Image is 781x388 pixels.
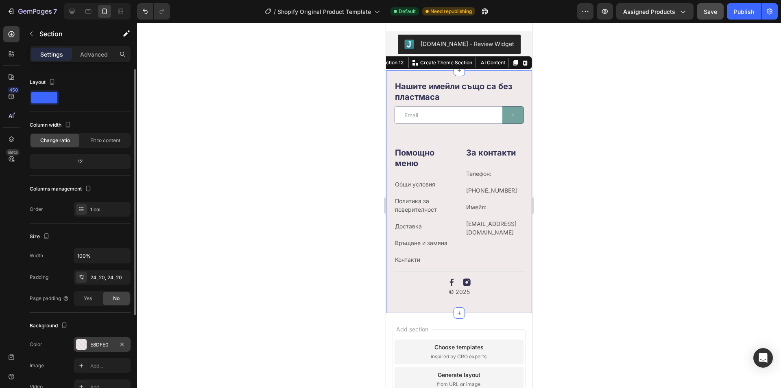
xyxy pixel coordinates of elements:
[30,295,69,302] div: Page padding
[137,3,170,20] div: Undo/Redo
[48,320,98,329] div: Choose templates
[30,206,43,213] div: Order
[74,248,130,263] input: Auto
[386,23,532,388] iframe: Design area
[113,295,120,302] span: No
[430,8,472,15] span: Need republishing
[51,358,94,365] span: from URL or image
[53,7,57,16] p: 7
[753,348,773,368] div: Open Intercom Messenger
[30,252,43,259] div: Width
[274,7,276,16] span: /
[7,302,46,311] span: Add section
[399,8,416,15] span: Default
[704,8,717,15] span: Save
[30,231,51,242] div: Size
[90,206,129,213] div: 1 col
[30,274,48,281] div: Padding
[84,295,92,302] span: Yes
[616,3,694,20] button: Assigned Products
[277,7,371,16] span: Shopify Original Product Template
[727,3,761,20] button: Publish
[8,87,20,93] div: 450
[734,7,754,16] div: Publish
[30,120,73,131] div: Column width
[30,362,44,369] div: Image
[6,149,20,156] div: Beta
[30,184,93,195] div: Columns management
[30,341,42,348] div: Color
[697,3,724,20] button: Save
[80,50,108,59] p: Advanced
[90,341,114,349] div: E8DFE0
[45,330,100,338] span: inspired by CRO experts
[30,320,69,331] div: Background
[52,348,94,356] div: Generate layout
[40,50,63,59] p: Settings
[90,362,129,370] div: Add...
[623,7,675,16] span: Assigned Products
[3,3,61,20] button: 7
[31,156,129,167] div: 12
[90,274,129,281] div: 24, 20, 24, 20
[40,137,70,144] span: Change ratio
[39,29,106,39] p: Section
[34,36,86,44] p: Create Theme Section
[30,77,57,88] div: Layout
[90,137,120,144] span: Fit to content
[92,35,121,45] button: AI Content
